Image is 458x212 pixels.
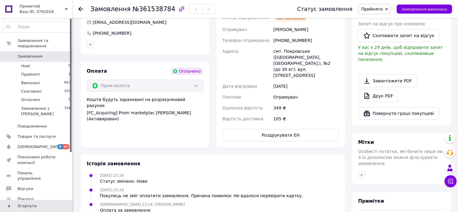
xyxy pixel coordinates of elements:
[17,124,47,129] span: Повідомлення
[58,144,62,149] span: 8
[223,116,263,121] span: Вартість доставки
[21,63,30,69] span: Нові
[223,84,257,89] span: Дата відправки
[297,6,353,12] div: Статус замовлення
[170,68,203,75] div: Оплачено
[62,144,69,149] span: 10
[17,186,33,191] span: Відгуки
[272,35,340,46] div: [PHONE_NUMBER]
[273,14,307,22] div: Заплановано
[90,5,131,13] span: Замовлення
[87,161,140,166] span: Історія замовлення
[20,9,72,14] div: Ваш ID: 3792018
[92,30,132,36] div: [PHONE_NUMBER]
[223,38,270,43] span: Телефон отримувача
[64,89,70,94] span: 101
[17,170,56,181] span: Панель управління
[358,90,398,102] a: Друк PDF
[100,202,185,207] span: [DEMOGRAPHIC_DATA] 23:24, [PERSON_NAME]
[358,74,417,87] a: Завантажити PDF
[223,106,263,110] span: Оціночна вартість
[361,7,383,11] span: Прийнято
[358,29,439,42] button: Скопіювати запит на відгук
[21,72,40,77] span: Прийняті
[223,129,339,141] button: Роздрукувати ЕН
[68,72,70,77] span: 1
[64,80,70,86] span: 863
[100,178,148,184] div: Статус змінено: Нове
[17,154,56,165] span: Показники роботи компанії
[272,113,340,124] div: 105 ₴
[272,24,340,35] div: [PERSON_NAME]
[17,38,72,49] span: Замовлення та повідомлення
[358,149,444,166] span: Особисті нотатки, які бачите лише ви. З їх допомогою можна фільтрувати замовлення
[100,173,124,178] span: [DATE] 23:24
[444,175,456,187] button: Чат з покупцем
[87,68,107,74] span: Оплата
[223,27,247,32] span: Отримувач
[100,188,124,192] span: [DATE] 23:24
[87,110,203,122] div: [FC_Acquiring] Prom marketplac [PERSON_NAME] (Активирован)
[272,81,340,92] div: [DATE]
[17,134,56,139] span: Товари та послуги
[21,106,64,117] span: Замовлення з [PERSON_NAME]
[397,5,452,14] button: Замовлення виконано
[132,5,175,13] span: №361538784
[68,97,70,103] span: 0
[21,89,42,94] span: Скасовані
[358,198,384,204] span: Примітки
[17,54,42,59] span: Замовлення
[21,97,40,103] span: Оплачені
[21,80,40,86] span: Виконані
[93,20,167,25] span: [EMAIL_ADDRESS][DOMAIN_NAME]
[17,196,34,202] span: Покупці
[272,103,340,113] div: 349 ₴
[358,21,425,26] span: Запит на відгук про компанію
[272,92,340,103] div: Отримувач
[87,97,203,122] div: Кошти будуть зараховані на розрахунковий рахунок
[272,46,340,81] div: смт. Покровське ([GEOGRAPHIC_DATA], [GEOGRAPHIC_DATA].), №2 (до 30 кг): вул. [STREET_ADDRESS]
[358,139,374,145] span: Мітки
[68,63,70,69] span: 0
[64,106,70,117] span: 704
[100,193,303,199] div: Покупець не зміг оплатити замовлення. Причина помилки: Не вдалося перевірити картку.
[78,6,83,12] div: Повернутися назад
[223,95,241,100] span: Платник
[17,144,62,150] span: [DEMOGRAPHIC_DATA]
[20,4,65,9] span: Прометей
[358,107,439,120] button: Повернути гроші покупцеві
[223,49,238,54] span: Адреса
[358,45,443,62] span: У вас є 29 днів, щоб відправити запит на відгук покупцеві, скопіювавши посилання.
[3,21,71,32] input: Пошук
[401,7,447,11] span: Замовлення виконано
